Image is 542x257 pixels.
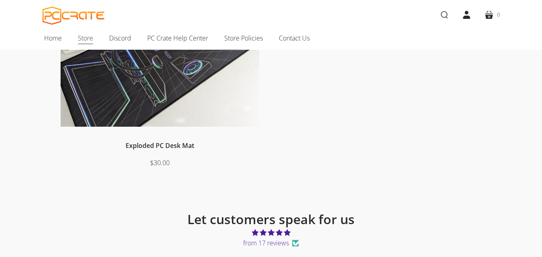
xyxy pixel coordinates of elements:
a: Home [36,30,70,47]
a: Contact Us [271,30,318,47]
a: PC CRATE [43,6,105,25]
h2: Let customers speak for us [98,211,445,227]
span: Store Policies [224,33,263,43]
span: from 17 reviews [98,238,445,248]
a: 0 [478,4,506,26]
span: PC Crate Help Center [147,33,208,43]
span: 0 [497,10,500,19]
a: Discord [101,30,139,47]
span: Store [78,33,93,43]
span: Discord [109,33,131,43]
span: $30.00 [150,158,170,167]
a: Exploded PC Desk Mat [126,141,194,150]
span: Home [44,33,62,43]
a: PC Crate Help Center [139,30,216,47]
nav: Main navigation [30,30,512,50]
a: Store [70,30,101,47]
span: Contact Us [279,33,310,43]
span: 4.76 stars [98,227,445,238]
a: Store Policies [216,30,271,47]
